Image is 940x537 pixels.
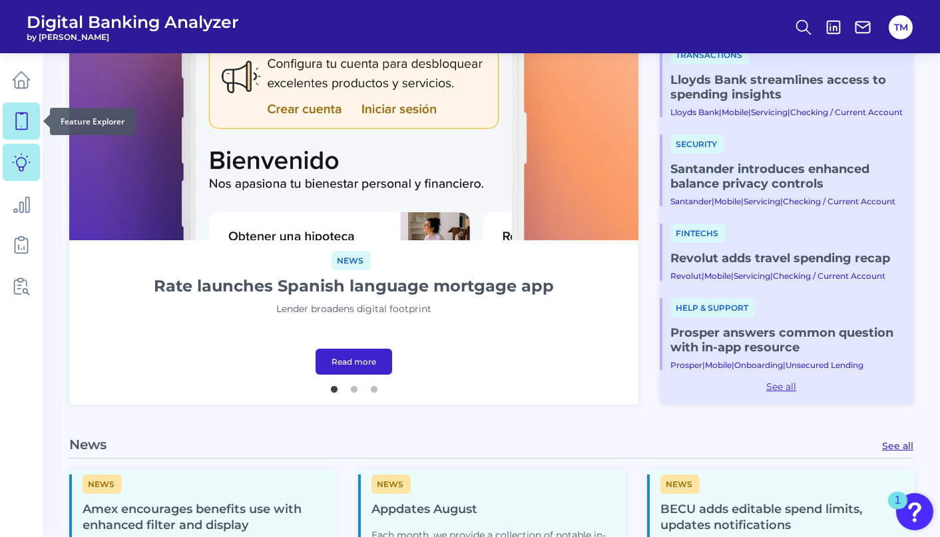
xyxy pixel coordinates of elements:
[670,107,719,117] a: Lloyds Bank
[702,271,704,281] span: |
[670,73,903,102] a: Lloyds Bank streamlines access to spending insights
[670,49,750,61] a: Transactions
[719,107,722,117] span: |
[670,360,702,370] a: Prosper
[670,224,726,243] span: Fintechs
[670,227,726,239] a: Fintechs
[734,360,783,370] a: Onboarding
[83,477,122,490] a: News
[83,474,122,494] span: News
[371,474,411,494] span: News
[896,493,933,530] button: Open Resource Center, 1 new notification
[50,108,135,135] div: Feature Explorer
[732,360,734,370] span: |
[788,107,790,117] span: |
[660,474,700,494] span: News
[670,162,903,191] a: Santander introduces enhanced balance privacy controls
[660,477,700,490] a: News
[783,360,786,370] span: |
[731,271,734,281] span: |
[882,440,913,452] a: See all
[734,271,770,281] a: Servicing
[670,134,724,154] span: Security
[786,360,863,370] a: Unsecured Lending
[670,45,750,65] span: Transactions
[773,271,885,281] a: Checking / Current Account
[770,271,773,281] span: |
[154,275,554,297] h1: Rate launches Spanish language mortgage app
[712,196,714,206] span: |
[276,302,431,317] p: Lender broadens digital footprint
[348,379,361,393] button: 2
[371,477,411,490] a: News
[660,502,904,534] h4: BECU adds editable spend limits, updates notifications
[722,107,748,117] a: Mobile
[371,502,615,518] h4: Appdates August
[704,271,731,281] a: Mobile
[660,381,903,393] a: See all
[670,251,903,266] a: Revolut adds travel spending recap​
[705,360,732,370] a: Mobile
[670,138,724,150] a: Security
[69,437,107,452] p: News
[670,325,903,355] a: Prosper answers common question with in-app resource
[332,254,371,266] a: News
[367,379,381,393] button: 3
[780,196,783,206] span: |
[783,196,895,206] a: Checking / Current Account
[83,502,326,534] h4: Amex encourages benefits use with enhanced filter and display
[889,15,913,39] button: TM
[670,298,756,317] span: Help & Support
[27,12,239,32] span: Digital Banking Analyzer
[27,32,239,42] span: by [PERSON_NAME]
[790,107,903,117] a: Checking / Current Account
[748,107,751,117] span: |
[714,196,741,206] a: Mobile
[316,349,392,375] a: Read more
[744,196,780,206] a: Servicing
[332,251,371,270] span: News
[670,271,702,281] a: Revolut
[328,379,341,393] button: 1
[895,500,901,518] div: 1
[670,301,756,313] a: Help & Support
[702,360,705,370] span: |
[751,107,788,117] a: Servicing
[670,196,712,206] a: Santander
[741,196,744,206] span: |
